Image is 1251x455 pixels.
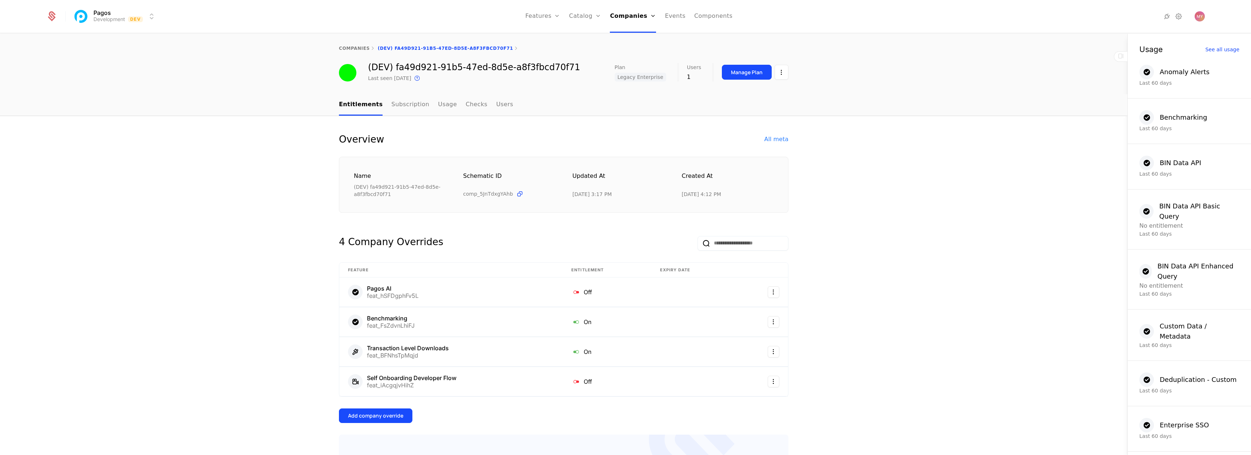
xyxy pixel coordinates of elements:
[1139,201,1239,221] button: BIN Data API Basic Query
[1139,170,1239,177] div: Last 60 days
[615,65,625,70] span: Plan
[1139,321,1239,342] button: Custom Data / Metadata
[682,172,774,188] div: Created at
[563,263,651,278] th: Entitlement
[367,382,456,388] div: feat_iAcgqjvHihZ
[1160,158,1201,168] div: BIN Data API
[354,172,446,180] div: Name
[1160,321,1239,342] div: Custom Data / Metadata
[722,65,772,80] button: Manage Plan
[339,94,383,116] a: Entitlements
[367,352,449,358] div: feat_BFNhsTpMqjd
[72,8,90,25] img: Pagos
[1139,230,1239,238] div: Last 60 days
[1139,290,1239,298] div: Last 60 days
[1139,45,1163,53] div: Usage
[339,94,788,116] nav: Main
[1139,282,1183,289] span: No entitlement
[1159,201,1239,221] div: BIN Data API Basic Query
[1139,372,1237,387] button: Deduplication - Custom
[339,64,356,81] img: (DEV) fa49d921-91b5-47ed-8d5e-a8f3fbcd70f71
[571,317,642,327] div: On
[1139,342,1239,349] div: Last 60 days
[1160,112,1207,123] div: Benchmarking
[1205,47,1239,52] div: See all usage
[1139,156,1201,170] button: BIN Data API
[463,172,555,187] div: Schematic ID
[1158,261,1239,282] div: BIN Data API Enhanced Query
[1160,375,1237,385] div: Deduplication - Custom
[687,65,701,70] span: Users
[348,412,403,419] div: Add company override
[1163,12,1171,21] a: Integrations
[764,135,788,144] div: All meta
[93,16,125,23] div: Development
[1139,418,1209,432] button: Enterprise SSO
[768,346,779,358] button: Select action
[1195,11,1205,21] button: Open user button
[368,63,580,72] div: (DEV) fa49d921-91b5-47ed-8d5e-a8f3fbcd70f71
[1139,387,1239,394] div: Last 60 days
[572,191,612,198] div: 10/8/25, 3:17 PM
[339,408,412,423] button: Add company override
[339,94,513,116] ul: Choose Sub Page
[768,316,779,328] button: Select action
[93,10,111,16] span: Pagos
[367,375,456,381] div: Self Onboarding Developer Flow
[1195,11,1205,21] img: Max Yefimovich
[1139,65,1210,79] button: Anomaly Alerts
[496,94,513,116] a: Users
[571,287,642,297] div: Off
[354,183,446,198] div: (DEV) fa49d921-91b5-47ed-8d5e-a8f3fbcd70f71
[572,172,664,188] div: Updated at
[367,293,419,299] div: feat_hSFDgphFv5L
[1139,222,1183,229] span: No entitlement
[1139,432,1239,440] div: Last 60 days
[1139,261,1239,282] button: BIN Data API Enhanced Query
[571,377,642,386] div: Off
[128,16,143,22] span: Dev
[1139,125,1239,132] div: Last 60 days
[1139,79,1239,87] div: Last 60 days
[339,46,370,51] a: companies
[367,286,419,291] div: Pagos AI
[682,191,721,198] div: 3/28/25, 4:12 PM
[339,236,443,251] div: 4 Company Overrides
[768,286,779,298] button: Select action
[651,263,736,278] th: Expiry date
[438,94,457,116] a: Usage
[615,73,666,81] span: Legacy Enterprise
[571,347,642,356] div: On
[1139,110,1207,125] button: Benchmarking
[368,75,411,82] div: Last seen [DATE]
[339,263,563,278] th: Feature
[367,345,449,351] div: Transaction Level Downloads
[687,73,701,81] div: 1
[1174,12,1183,21] a: Settings
[463,190,513,197] span: comp_5JnTdxgYAhb
[1160,67,1210,77] div: Anomaly Alerts
[731,69,763,76] div: Manage Plan
[75,8,156,24] button: Select environment
[367,323,415,328] div: feat_FsZdvnLhiFJ
[391,94,429,116] a: Subscription
[775,65,788,80] button: Select action
[1160,420,1209,430] div: Enterprise SSO
[367,315,415,321] div: Benchmarking
[465,94,487,116] a: Checks
[768,376,779,387] button: Select action
[339,133,384,145] div: Overview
